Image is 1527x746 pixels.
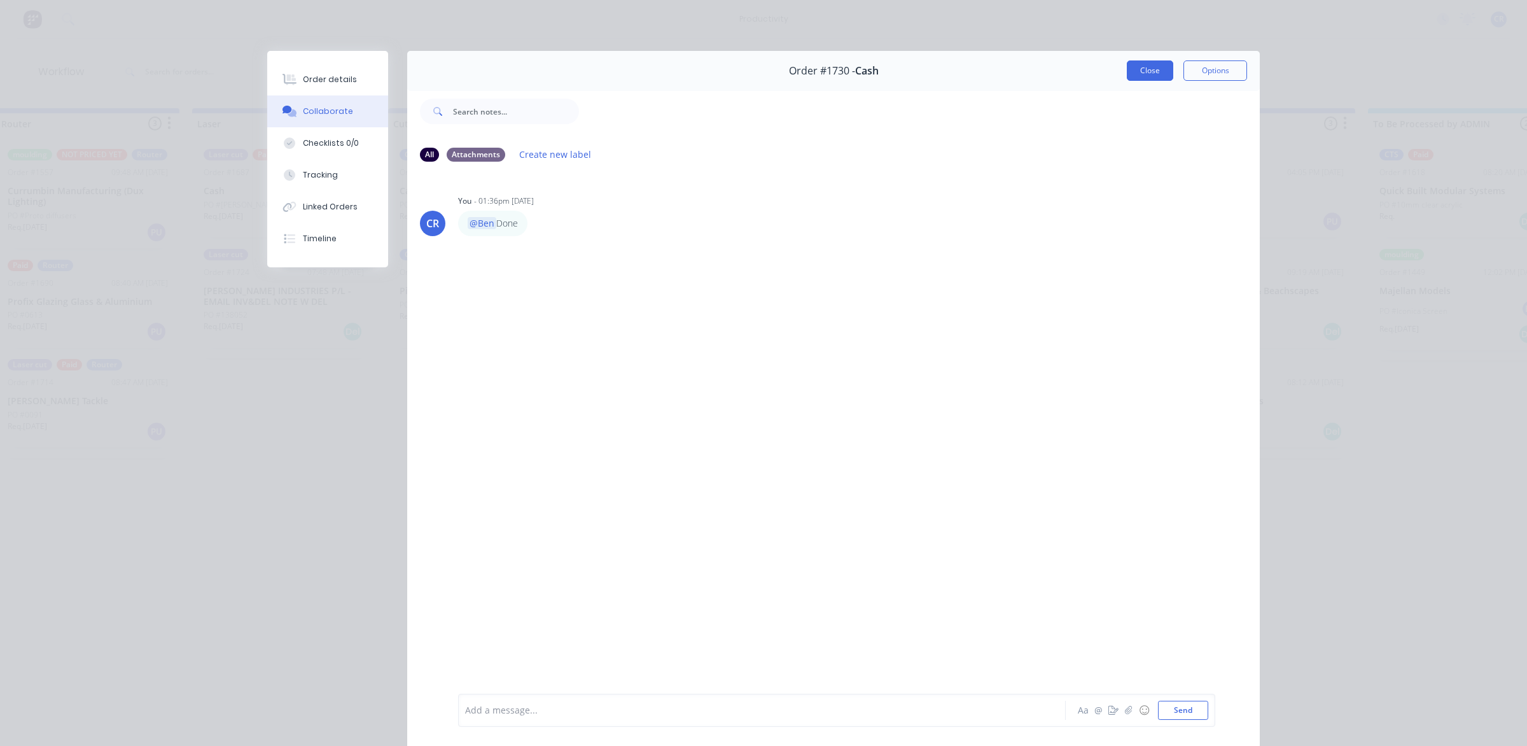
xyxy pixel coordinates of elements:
button: Timeline [267,223,388,255]
div: Checklists 0/0 [303,137,359,149]
button: ☺ [1136,703,1152,718]
div: Timeline [303,233,337,244]
button: Order details [267,64,388,95]
button: Checklists 0/0 [267,127,388,159]
p: Done [468,217,518,230]
div: Tracking [303,169,338,181]
button: Aa [1075,703,1091,718]
button: Tracking [267,159,388,191]
div: Collaborate [303,106,353,117]
button: Linked Orders [267,191,388,223]
input: Search notes... [453,99,579,124]
button: Create new label [513,146,598,163]
span: Cash [855,65,879,77]
button: Options [1183,60,1247,81]
button: Send [1158,701,1208,720]
button: Collaborate [267,95,388,127]
div: All [420,148,439,162]
span: @Ben [468,217,496,229]
div: Order details [303,74,357,85]
div: - 01:36pm [DATE] [474,195,534,207]
div: You [458,195,471,207]
div: Attachments [447,148,505,162]
span: Order #1730 - [789,65,855,77]
div: CR [426,216,439,231]
button: @ [1091,703,1106,718]
button: Close [1127,60,1173,81]
div: Linked Orders [303,201,358,213]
